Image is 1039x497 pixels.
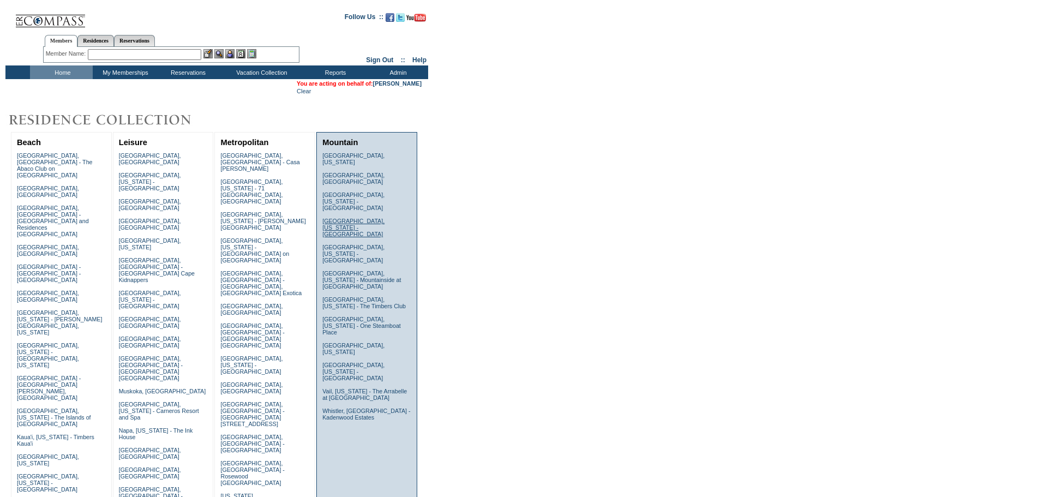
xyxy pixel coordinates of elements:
a: [GEOGRAPHIC_DATA], [US_STATE] - [PERSON_NAME][GEOGRAPHIC_DATA], [US_STATE] [17,309,103,336]
a: Clear [297,88,311,94]
a: [GEOGRAPHIC_DATA], [GEOGRAPHIC_DATA] - The Abaco Club on [GEOGRAPHIC_DATA] [17,152,93,178]
img: b_edit.gif [203,49,213,58]
a: Residences [77,35,114,46]
a: [GEOGRAPHIC_DATA], [GEOGRAPHIC_DATA] - [GEOGRAPHIC_DATA] and Residences [GEOGRAPHIC_DATA] [17,205,89,237]
a: [GEOGRAPHIC_DATA], [GEOGRAPHIC_DATA] - Casa [PERSON_NAME] [220,152,299,172]
img: Impersonate [225,49,235,58]
td: Admin [365,65,428,79]
a: [GEOGRAPHIC_DATA], [US_STATE] - [GEOGRAPHIC_DATA], [US_STATE] [17,342,79,368]
a: [PERSON_NAME] [373,80,422,87]
a: Members [45,35,78,47]
a: [GEOGRAPHIC_DATA], [US_STATE] - [GEOGRAPHIC_DATA] on [GEOGRAPHIC_DATA] [220,237,289,264]
a: [GEOGRAPHIC_DATA], [GEOGRAPHIC_DATA] [17,290,79,303]
div: Member Name: [46,49,88,58]
a: [GEOGRAPHIC_DATA], [GEOGRAPHIC_DATA] [119,466,181,480]
a: Help [412,56,427,64]
a: Muskoka, [GEOGRAPHIC_DATA] [119,388,206,394]
a: Vail, [US_STATE] - The Arrabelle at [GEOGRAPHIC_DATA] [322,388,407,401]
a: [GEOGRAPHIC_DATA], [US_STATE] - [GEOGRAPHIC_DATA] [220,355,283,375]
a: [GEOGRAPHIC_DATA], [GEOGRAPHIC_DATA] - Rosewood [GEOGRAPHIC_DATA] [220,460,284,486]
img: View [214,49,224,58]
a: [GEOGRAPHIC_DATA] - [GEOGRAPHIC_DATA][PERSON_NAME], [GEOGRAPHIC_DATA] [17,375,81,401]
a: [GEOGRAPHIC_DATA], [GEOGRAPHIC_DATA] - [GEOGRAPHIC_DATA] Cape Kidnappers [119,257,195,283]
a: [GEOGRAPHIC_DATA], [GEOGRAPHIC_DATA] [220,381,283,394]
a: Subscribe to our YouTube Channel [406,16,426,23]
a: [GEOGRAPHIC_DATA], [US_STATE] - 71 [GEOGRAPHIC_DATA], [GEOGRAPHIC_DATA] [220,178,283,205]
a: Follow us on Twitter [396,16,405,23]
a: Napa, [US_STATE] - The Ink House [119,427,193,440]
img: Compass Home [15,5,86,28]
a: [GEOGRAPHIC_DATA], [US_STATE] - Carneros Resort and Spa [119,401,199,421]
img: Destinations by Exclusive Resorts [5,109,218,131]
img: Reservations [236,49,245,58]
a: [GEOGRAPHIC_DATA], [US_STATE] - [GEOGRAPHIC_DATA] [322,244,385,264]
a: [GEOGRAPHIC_DATA], [US_STATE] - Mountainside at [GEOGRAPHIC_DATA] [322,270,401,290]
a: Leisure [119,138,147,147]
a: [GEOGRAPHIC_DATA], [GEOGRAPHIC_DATA] [322,172,385,185]
a: [GEOGRAPHIC_DATA], [GEOGRAPHIC_DATA] - [GEOGRAPHIC_DATA] [GEOGRAPHIC_DATA] [119,355,183,381]
a: [GEOGRAPHIC_DATA], [US_STATE] - [GEOGRAPHIC_DATA] [119,290,181,309]
a: [GEOGRAPHIC_DATA], [US_STATE] [119,237,181,250]
a: [GEOGRAPHIC_DATA], [US_STATE] - [GEOGRAPHIC_DATA] [119,172,181,191]
a: [GEOGRAPHIC_DATA], [US_STATE] - [GEOGRAPHIC_DATA] [322,218,385,237]
td: My Memberships [93,65,155,79]
td: Reports [303,65,365,79]
a: Kaua'i, [US_STATE] - Timbers Kaua'i [17,434,94,447]
td: Vacation Collection [218,65,303,79]
span: You are acting on behalf of: [297,80,422,87]
a: [GEOGRAPHIC_DATA], [US_STATE] [322,342,385,355]
a: Beach [17,138,41,147]
a: [GEOGRAPHIC_DATA], [GEOGRAPHIC_DATA] - [GEOGRAPHIC_DATA] [GEOGRAPHIC_DATA] [220,322,284,349]
a: [GEOGRAPHIC_DATA], [GEOGRAPHIC_DATA] [119,447,181,460]
img: Become our fan on Facebook [386,13,394,22]
img: Subscribe to our YouTube Channel [406,14,426,22]
a: [GEOGRAPHIC_DATA], [GEOGRAPHIC_DATA] [119,218,181,231]
a: [GEOGRAPHIC_DATA], [US_STATE] - [GEOGRAPHIC_DATA] [17,473,79,493]
a: [GEOGRAPHIC_DATA], [GEOGRAPHIC_DATA] - [GEOGRAPHIC_DATA] [220,434,284,453]
span: :: [401,56,405,64]
img: Follow us on Twitter [396,13,405,22]
a: [GEOGRAPHIC_DATA] - [GEOGRAPHIC_DATA] - [GEOGRAPHIC_DATA] [17,264,81,283]
td: Reservations [155,65,218,79]
a: Mountain [322,138,358,147]
a: [GEOGRAPHIC_DATA], [US_STATE] [322,152,385,165]
a: [GEOGRAPHIC_DATA], [GEOGRAPHIC_DATA] - [GEOGRAPHIC_DATA], [GEOGRAPHIC_DATA] Exotica [220,270,302,296]
a: [GEOGRAPHIC_DATA], [GEOGRAPHIC_DATA] [119,316,181,329]
a: [GEOGRAPHIC_DATA], [GEOGRAPHIC_DATA] - [GEOGRAPHIC_DATA][STREET_ADDRESS] [220,401,284,427]
a: [GEOGRAPHIC_DATA], [GEOGRAPHIC_DATA] [220,303,283,316]
a: [GEOGRAPHIC_DATA], [US_STATE] [17,453,79,466]
a: Become our fan on Facebook [386,16,394,23]
a: [GEOGRAPHIC_DATA], [GEOGRAPHIC_DATA] [119,198,181,211]
td: Home [30,65,93,79]
a: Reservations [114,35,155,46]
a: Metropolitan [220,138,268,147]
a: [GEOGRAPHIC_DATA], [GEOGRAPHIC_DATA] [17,244,79,257]
a: Whistler, [GEOGRAPHIC_DATA] - Kadenwood Estates [322,408,410,421]
a: [GEOGRAPHIC_DATA], [GEOGRAPHIC_DATA] [119,336,181,349]
a: [GEOGRAPHIC_DATA], [US_STATE] - The Timbers Club [322,296,406,309]
img: b_calculator.gif [247,49,256,58]
a: [GEOGRAPHIC_DATA], [US_STATE] - [PERSON_NAME][GEOGRAPHIC_DATA] [220,211,306,231]
a: Sign Out [366,56,393,64]
a: [GEOGRAPHIC_DATA], [US_STATE] - [GEOGRAPHIC_DATA] [322,362,385,381]
a: [GEOGRAPHIC_DATA], [GEOGRAPHIC_DATA] [119,152,181,165]
img: i.gif [5,16,14,17]
a: [GEOGRAPHIC_DATA], [US_STATE] - One Steamboat Place [322,316,401,336]
a: [GEOGRAPHIC_DATA], [US_STATE] - The Islands of [GEOGRAPHIC_DATA] [17,408,91,427]
td: Follow Us :: [345,12,383,25]
a: [GEOGRAPHIC_DATA], [GEOGRAPHIC_DATA] [17,185,79,198]
a: [GEOGRAPHIC_DATA], [US_STATE] - [GEOGRAPHIC_DATA] [322,191,385,211]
